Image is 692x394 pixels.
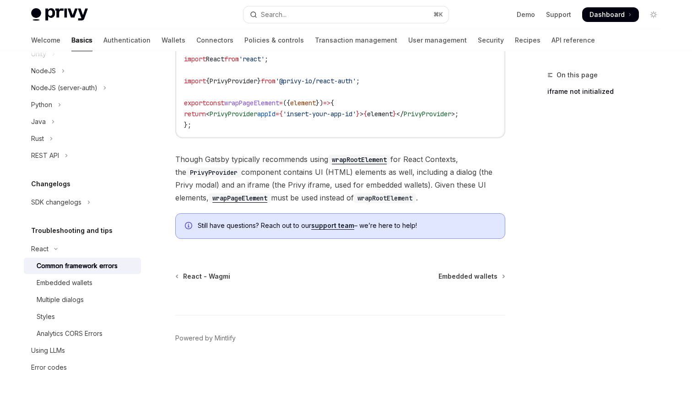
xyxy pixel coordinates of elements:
a: Welcome [31,29,60,51]
div: Search... [261,9,287,20]
span: export [184,99,206,107]
span: return [184,110,206,118]
h5: Troubleshooting and tips [31,225,113,236]
div: Analytics CORS Errors [37,328,103,339]
a: support team [311,221,354,230]
div: React [31,243,49,254]
button: Toggle Python section [24,97,141,113]
span: Embedded wallets [438,272,497,281]
a: Powered by Mintlify [175,334,236,343]
span: } [393,110,396,118]
button: Toggle Rust section [24,130,141,147]
span: { [206,77,210,85]
span: PrivyProvider [404,110,451,118]
span: 'react' [239,55,265,63]
span: = [279,99,283,107]
span: ({ [283,99,290,107]
span: Still have questions? Reach out to our – we’re here to help! [198,221,496,230]
a: Embedded wallets [24,275,141,291]
div: NodeJS (server-auth) [31,82,97,93]
span: import [184,55,206,63]
span: const [206,99,224,107]
span: ; [265,55,268,63]
button: Toggle dark mode [646,7,661,22]
span: { [330,99,334,107]
span: = [276,110,279,118]
span: { [279,110,283,118]
button: Toggle React section [24,241,141,257]
div: Styles [37,311,55,322]
span: < [206,110,210,118]
a: Authentication [103,29,151,51]
a: Transaction management [315,29,397,51]
code: PrivyProvider [186,167,241,178]
a: Connectors [196,29,233,51]
span: wrapPageElement [224,99,279,107]
span: React [206,55,224,63]
a: Policies & controls [244,29,304,51]
span: from [261,77,276,85]
button: Toggle REST API section [24,147,141,164]
h5: Changelogs [31,178,70,189]
div: Multiple dialogs [37,294,84,305]
span: element [290,99,316,107]
div: Common framework errors [37,260,118,271]
a: Basics [71,29,92,51]
code: wrapPageElement [209,193,271,203]
div: Rust [31,133,44,144]
span: } [356,110,360,118]
a: API reference [551,29,595,51]
a: Using LLMs [24,342,141,359]
span: PrivyProvider [210,110,257,118]
span: PrivyProvider [210,77,257,85]
span: }) [316,99,323,107]
div: NodeJS [31,65,56,76]
span: Dashboard [589,10,625,19]
a: Support [546,10,571,19]
a: Styles [24,308,141,325]
div: Using LLMs [31,345,65,356]
span: => [323,99,330,107]
div: Error codes [31,362,67,373]
span: On this page [557,70,598,81]
span: element [367,110,393,118]
span: } [257,77,261,85]
a: iframe not initialized [547,84,668,99]
svg: Info [185,222,194,231]
a: Analytics CORS Errors [24,325,141,342]
code: wrapRootElement [354,193,416,203]
span: appId [257,110,276,118]
span: React - Wagmi [183,272,230,281]
button: Toggle Java section [24,113,141,130]
span: '@privy-io/react-auth' [276,77,356,85]
span: from [224,55,239,63]
span: }; [184,121,191,129]
a: React - Wagmi [176,272,230,281]
span: </ [396,110,404,118]
div: Java [31,116,46,127]
a: Error codes [24,359,141,376]
div: Embedded wallets [37,277,92,288]
button: Toggle NodeJS (server-auth) section [24,80,141,96]
div: SDK changelogs [31,197,81,208]
a: Wallets [162,29,185,51]
a: Dashboard [582,7,639,22]
span: import [184,77,206,85]
code: wrapRootElement [328,155,390,165]
a: Recipes [515,29,541,51]
button: Toggle SDK changelogs section [24,194,141,210]
button: Open search [243,6,449,23]
a: wrapRootElement [328,155,390,164]
img: light logo [31,8,88,21]
span: > [451,110,455,118]
a: Security [478,29,504,51]
a: Embedded wallets [438,272,504,281]
span: > [360,110,363,118]
div: Python [31,99,52,110]
div: REST API [31,150,59,161]
span: ⌘ K [433,11,443,18]
a: wrapPageElement [209,193,271,202]
button: Toggle NodeJS section [24,63,141,79]
a: Demo [517,10,535,19]
span: { [363,110,367,118]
